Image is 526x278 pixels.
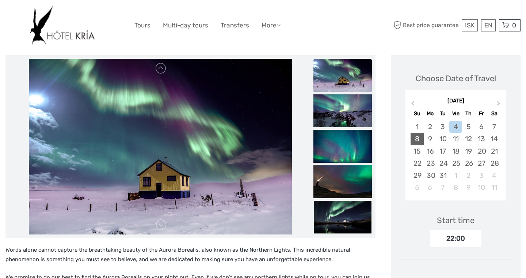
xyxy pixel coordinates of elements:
div: Choose Tuesday, March 31st, 2026 [437,169,449,181]
div: Choose Saturday, March 7th, 2026 [488,121,500,133]
a: Transfers [221,20,249,31]
div: Choose Friday, March 20th, 2026 [475,145,488,157]
img: 532-e91e591f-ac1d-45f7-9962-d0f146f45aa0_logo_big.jpg [30,5,95,45]
span: ISK [465,22,474,29]
div: Choose Thursday, March 5th, 2026 [462,121,475,133]
a: More [262,20,281,31]
div: Choose Sunday, April 5th, 2026 [411,181,423,194]
div: Choose Wednesday, March 18th, 2026 [449,145,462,157]
a: Multi-day tours [163,20,208,31]
div: Choose Friday, March 13th, 2026 [475,133,488,145]
div: Choose Tuesday, April 7th, 2026 [437,181,449,194]
img: c98f3496009e44809d000fa2aee3e51b_main_slider.jpeg [29,59,291,234]
div: We [449,109,462,119]
div: Choose Monday, March 2nd, 2026 [424,121,437,133]
button: Previous Month [406,99,418,111]
div: Choose Wednesday, March 11th, 2026 [449,133,462,145]
div: Choose Thursday, March 26th, 2026 [462,157,475,169]
div: Choose Friday, March 6th, 2026 [475,121,488,133]
div: Start time [437,215,474,226]
a: Tours [134,20,150,31]
div: Choose Friday, April 10th, 2026 [475,181,488,194]
img: 8c3ac6806fd64b33a2ca3b64f1dd7e56_slider_thumbnail.jpg [313,94,372,127]
div: Choose Tuesday, March 17th, 2026 [437,145,449,157]
div: Choose Monday, March 23rd, 2026 [424,157,437,169]
div: [DATE] [405,97,506,105]
button: Next Month [493,99,505,111]
img: e4424fe0495f47ce9cd929889794f304_slider_thumbnail.jpg [313,201,372,234]
div: Choose Monday, March 9th, 2026 [424,133,437,145]
div: Choose Thursday, March 12th, 2026 [462,133,475,145]
div: Choose Saturday, April 4th, 2026 [488,169,500,181]
div: Choose Friday, March 27th, 2026 [475,157,488,169]
div: Choose Tuesday, March 3rd, 2026 [437,121,449,133]
div: Choose Tuesday, March 24th, 2026 [437,157,449,169]
div: Sa [488,109,500,119]
div: Choose Wednesday, April 8th, 2026 [449,181,462,194]
div: Tu [437,109,449,119]
div: Th [462,109,475,119]
div: month 2026-03 [408,121,503,194]
div: Choose Tuesday, March 10th, 2026 [437,133,449,145]
div: Su [411,109,423,119]
div: Fr [475,109,488,119]
div: Choose Wednesday, March 4th, 2026 [449,121,462,133]
div: Choose Saturday, March 28th, 2026 [488,157,500,169]
div: Choose Wednesday, March 25th, 2026 [449,157,462,169]
div: Choose Thursday, April 9th, 2026 [462,181,475,194]
span: 0 [511,22,517,29]
button: Open LiveChat chat widget [84,11,93,20]
div: EN [481,19,496,31]
img: 7b10c2ed7d464e8ba987b42cc1113a35_slider_thumbnail.jpg [313,130,372,163]
div: Choose Monday, March 16th, 2026 [424,145,437,157]
span: Best price guarantee [392,19,460,31]
p: We're away right now. Please check back later! [10,13,83,19]
div: Choose Sunday, March 29th, 2026 [411,169,423,181]
div: Choose Thursday, April 2nd, 2026 [462,169,475,181]
div: Choose Sunday, March 15th, 2026 [411,145,423,157]
img: 620f1439602b4a4588db59d06174df7a_slider_thumbnail.jpg [313,165,372,198]
div: Choose Sunday, March 22nd, 2026 [411,157,423,169]
div: 22:00 [430,230,481,247]
div: Choose Sunday, March 1st, 2026 [411,121,423,133]
p: Words alone cannot capture the breathtaking beauty of the Aurora Borealis, also known as the Nort... [5,245,376,264]
div: Choose Thursday, March 19th, 2026 [462,145,475,157]
img: c98f3496009e44809d000fa2aee3e51b_slider_thumbnail.jpeg [313,59,372,92]
div: Choose Sunday, March 8th, 2026 [411,133,423,145]
div: Choose Friday, April 3rd, 2026 [475,169,488,181]
div: Choose Date of Travel [416,73,496,84]
div: Choose Monday, March 30th, 2026 [424,169,437,181]
div: Choose Monday, April 6th, 2026 [424,181,437,194]
div: Choose Wednesday, April 1st, 2026 [449,169,462,181]
div: Choose Saturday, March 14th, 2026 [488,133,500,145]
div: Choose Saturday, March 21st, 2026 [488,145,500,157]
div: Mo [424,109,437,119]
div: Choose Saturday, April 11th, 2026 [488,181,500,194]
